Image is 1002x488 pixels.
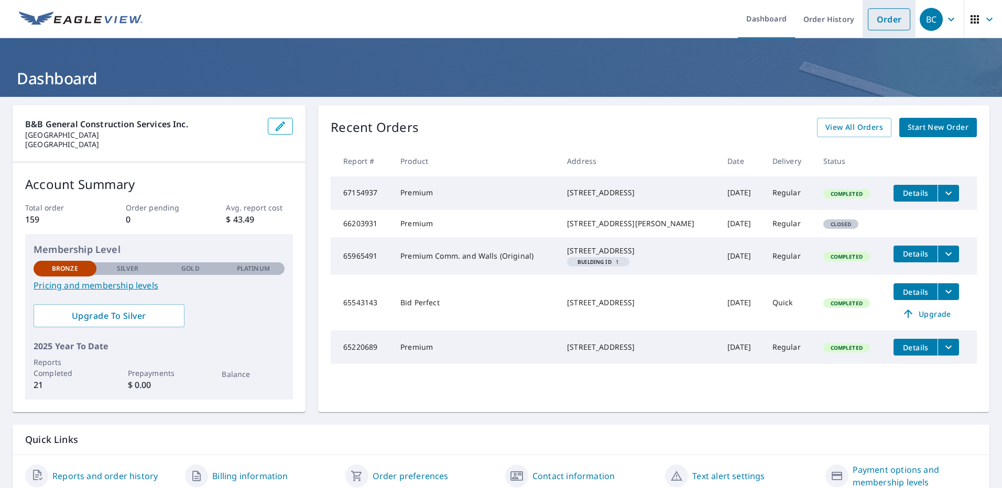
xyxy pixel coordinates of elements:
[899,118,977,137] a: Start New Order
[392,210,559,237] td: Premium
[719,146,764,176] th: Date
[25,202,92,213] p: Total order
[34,340,285,352] p: 2025 Year To Date
[25,213,92,226] p: 159
[392,237,559,275] td: Premium Comm. and Walls (Original)
[825,121,883,134] span: View All Orders
[222,369,285,380] p: Balance
[938,246,959,262] button: filesDropdownBtn-65965491
[126,213,193,226] p: 0
[764,237,815,275] td: Regular
[392,146,559,176] th: Product
[34,279,285,292] a: Pricing and membership levels
[815,146,886,176] th: Status
[42,310,176,321] span: Upgrade To Silver
[824,300,869,307] span: Completed
[226,213,293,226] p: $ 43.49
[331,275,392,330] td: 65543143
[920,8,943,31] div: BC
[331,118,419,137] p: Recent Orders
[19,12,143,27] img: EV Logo
[719,237,764,275] td: [DATE]
[938,283,959,300] button: filesDropdownBtn-65543143
[900,287,931,297] span: Details
[34,304,184,327] a: Upgrade To Silver
[13,68,989,89] h1: Dashboard
[900,342,931,352] span: Details
[824,344,869,351] span: Completed
[373,470,449,482] a: Order preferences
[571,259,625,264] span: 1
[331,146,392,176] th: Report #
[392,176,559,210] td: Premium
[25,130,259,140] p: [GEOGRAPHIC_DATA]
[52,264,78,273] p: Bronze
[25,175,293,194] p: Account Summary
[392,275,559,330] td: Bid Perfect
[764,176,815,210] td: Regular
[938,339,959,356] button: filesDropdownBtn-65220689
[128,368,191,379] p: Prepayments
[331,330,392,364] td: 65220689
[824,253,869,260] span: Completed
[567,342,711,352] div: [STREET_ADDRESS]
[719,176,764,210] td: [DATE]
[900,307,953,320] span: Upgrade
[900,188,931,198] span: Details
[559,146,719,176] th: Address
[894,246,938,262] button: detailsBtn-65965491
[126,202,193,213] p: Order pending
[719,330,764,364] td: [DATE]
[331,210,392,237] td: 66203931
[212,470,288,482] a: Billing information
[824,220,858,228] span: Closed
[128,379,191,391] p: $ 0.00
[567,297,711,308] div: [STREET_ADDRESS]
[181,264,199,273] p: Gold
[900,249,931,259] span: Details
[908,121,968,134] span: Start New Order
[824,190,869,197] span: Completed
[226,202,293,213] p: Avg. report cost
[237,264,270,273] p: Platinum
[938,185,959,202] button: filesDropdownBtn-67154937
[764,146,815,176] th: Delivery
[34,242,285,257] p: Membership Level
[894,283,938,300] button: detailsBtn-65543143
[25,433,977,446] p: Quick Links
[894,339,938,356] button: detailsBtn-65220689
[719,275,764,330] td: [DATE]
[764,275,815,330] td: Quick
[894,305,959,322] a: Upgrade
[331,237,392,275] td: 65965491
[719,210,764,237] td: [DATE]
[868,8,910,30] a: Order
[817,118,891,137] a: View All Orders
[692,470,765,482] a: Text alert settings
[117,264,139,273] p: Silver
[532,470,615,482] a: Contact information
[25,140,259,149] p: [GEOGRAPHIC_DATA]
[567,218,711,229] div: [STREET_ADDRESS][PERSON_NAME]
[764,330,815,364] td: Regular
[764,210,815,237] td: Regular
[392,330,559,364] td: Premium
[34,357,96,379] p: Reports Completed
[25,118,259,130] p: B&B General Construction Services Inc.
[567,187,711,198] div: [STREET_ADDRESS]
[52,470,158,482] a: Reports and order history
[331,176,392,210] td: 67154937
[578,259,612,264] em: Building ID
[567,246,711,256] div: [STREET_ADDRESS]
[894,185,938,202] button: detailsBtn-67154937
[34,379,96,391] p: 21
